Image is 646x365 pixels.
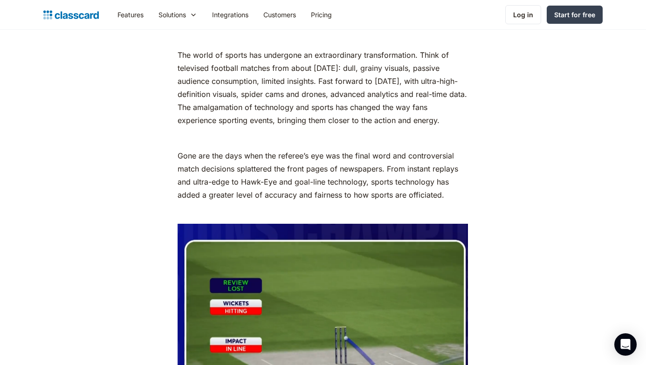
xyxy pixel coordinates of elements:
[614,333,637,356] div: Open Intercom Messenger
[178,131,468,145] p: ‍
[178,149,468,201] p: Gone are the days when the referee’s eye was the final word and controversial match decisions spl...
[178,48,468,127] p: The world of sports has undergone an extraordinary transformation. Think of televised football ma...
[110,4,151,25] a: Features
[547,6,603,24] a: Start for free
[505,5,541,24] a: Log in
[151,4,205,25] div: Solutions
[205,4,256,25] a: Integrations
[158,10,186,20] div: Solutions
[554,10,595,20] div: Start for free
[513,10,533,20] div: Log in
[256,4,303,25] a: Customers
[178,206,468,219] p: ‍
[303,4,339,25] a: Pricing
[43,8,99,21] a: home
